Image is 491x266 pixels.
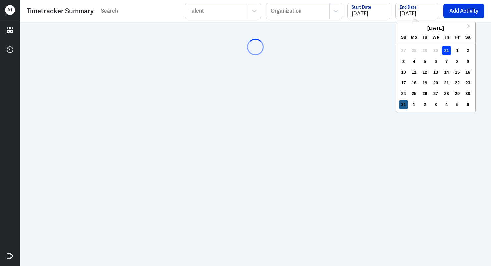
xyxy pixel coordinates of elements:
[410,57,419,66] div: Choose Monday, August 4th, 2025
[442,79,451,87] div: Choose Thursday, August 21st, 2025
[398,45,473,110] div: month 2025-08
[5,5,15,15] div: A T
[464,68,472,77] div: Choose Saturday, August 16th, 2025
[453,33,462,42] div: Fr
[420,33,429,42] div: Tu
[442,46,451,55] div: Not available Thursday, July 31st, 2025
[396,25,475,32] div: [DATE]
[464,33,472,42] div: Sa
[27,6,94,16] div: Timetracker Summary
[464,46,472,55] div: Choose Saturday, August 2nd, 2025
[410,68,419,77] div: Choose Monday, August 11th, 2025
[420,79,429,87] div: Choose Tuesday, August 19th, 2025
[431,79,440,87] div: Choose Wednesday, August 20th, 2025
[431,89,440,98] div: Choose Wednesday, August 27th, 2025
[453,46,462,55] div: Choose Friday, August 1st, 2025
[399,46,408,55] div: Not available Sunday, July 27th, 2025
[442,57,451,66] div: Choose Thursday, August 7th, 2025
[420,100,429,109] div: Choose Tuesday, September 2nd, 2025
[453,57,462,66] div: Choose Friday, August 8th, 2025
[442,68,451,77] div: Choose Thursday, August 14th, 2025
[399,68,408,77] div: Choose Sunday, August 10th, 2025
[410,46,419,55] div: Not available Monday, July 28th, 2025
[464,79,472,87] div: Choose Saturday, August 23rd, 2025
[453,89,462,98] div: Choose Friday, August 29th, 2025
[410,100,419,109] div: Choose Monday, September 1st, 2025
[399,100,408,109] div: Choose Sunday, August 31st, 2025
[420,57,429,66] div: Choose Tuesday, August 5th, 2025
[410,79,419,87] div: Choose Monday, August 18th, 2025
[100,6,180,16] input: Search
[431,46,440,55] div: Not available Wednesday, July 30th, 2025
[464,89,472,98] div: Choose Saturday, August 30th, 2025
[464,57,472,66] div: Choose Saturday, August 9th, 2025
[420,46,429,55] div: Not available Tuesday, July 29th, 2025
[464,100,472,109] div: Choose Saturday, September 6th, 2025
[431,33,440,42] div: We
[420,89,429,98] div: Choose Tuesday, August 26th, 2025
[453,68,462,77] div: Choose Friday, August 15th, 2025
[431,100,440,109] div: Choose Wednesday, September 3rd, 2025
[399,79,408,87] div: Choose Sunday, August 17th, 2025
[410,89,419,98] div: Choose Monday, August 25th, 2025
[410,33,419,42] div: Mo
[399,33,408,42] div: Su
[443,4,484,18] button: Add Activity
[399,57,408,66] div: Choose Sunday, August 3rd, 2025
[453,100,462,109] div: Choose Friday, September 5th, 2025
[431,68,440,77] div: Choose Wednesday, August 13th, 2025
[399,89,408,98] div: Choose Sunday, August 24th, 2025
[442,89,451,98] div: Choose Thursday, August 28th, 2025
[453,79,462,87] div: Choose Friday, August 22nd, 2025
[442,33,451,42] div: Th
[464,23,475,33] button: Next Month
[431,57,440,66] div: Choose Wednesday, August 6th, 2025
[420,68,429,77] div: Choose Tuesday, August 12th, 2025
[348,3,390,19] input: Start Date
[442,100,451,109] div: Choose Thursday, September 4th, 2025
[396,3,438,19] input: End Date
